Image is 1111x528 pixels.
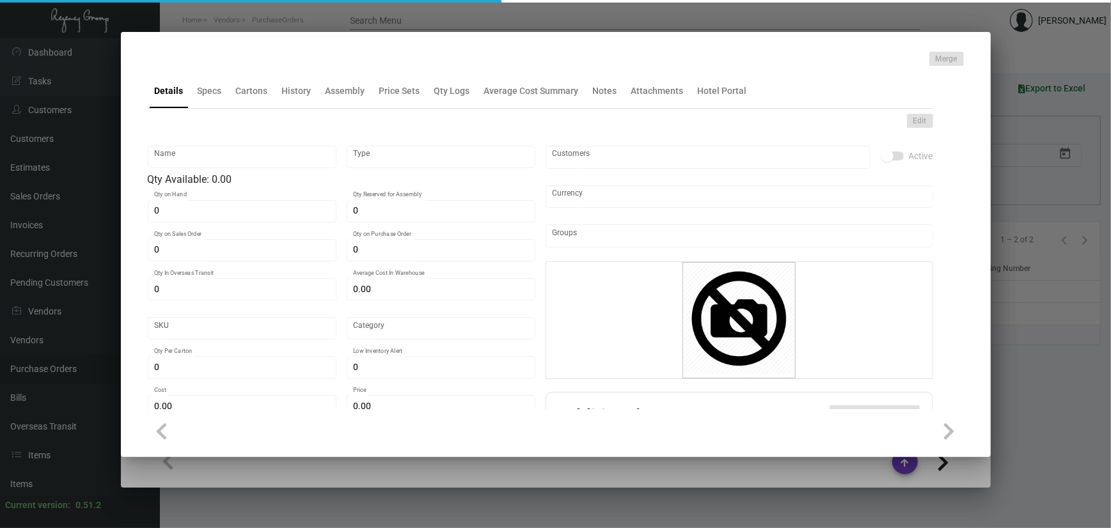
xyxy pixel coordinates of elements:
button: Merge [929,52,964,66]
div: Hotel Portal [698,84,747,98]
div: 0.51.2 [75,499,101,512]
div: History [282,84,311,98]
input: Add new.. [552,231,926,241]
div: Attachments [631,84,684,98]
div: Cartons [236,84,268,98]
div: Current version: [5,499,70,512]
input: Add new.. [552,152,863,162]
div: Details [155,84,184,98]
div: Qty Logs [434,84,470,98]
div: Notes [593,84,617,98]
div: Price Sets [379,84,420,98]
div: Specs [198,84,222,98]
button: Edit [907,114,933,128]
h2: Additional Fees [559,405,683,428]
div: Assembly [326,84,365,98]
div: Qty Available: 0.00 [148,172,535,187]
span: Edit [913,116,927,127]
div: Average Cost Summary [484,84,579,98]
span: Active [909,148,933,164]
span: Merge [936,54,957,65]
button: Add Additional Fee [830,405,920,428]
